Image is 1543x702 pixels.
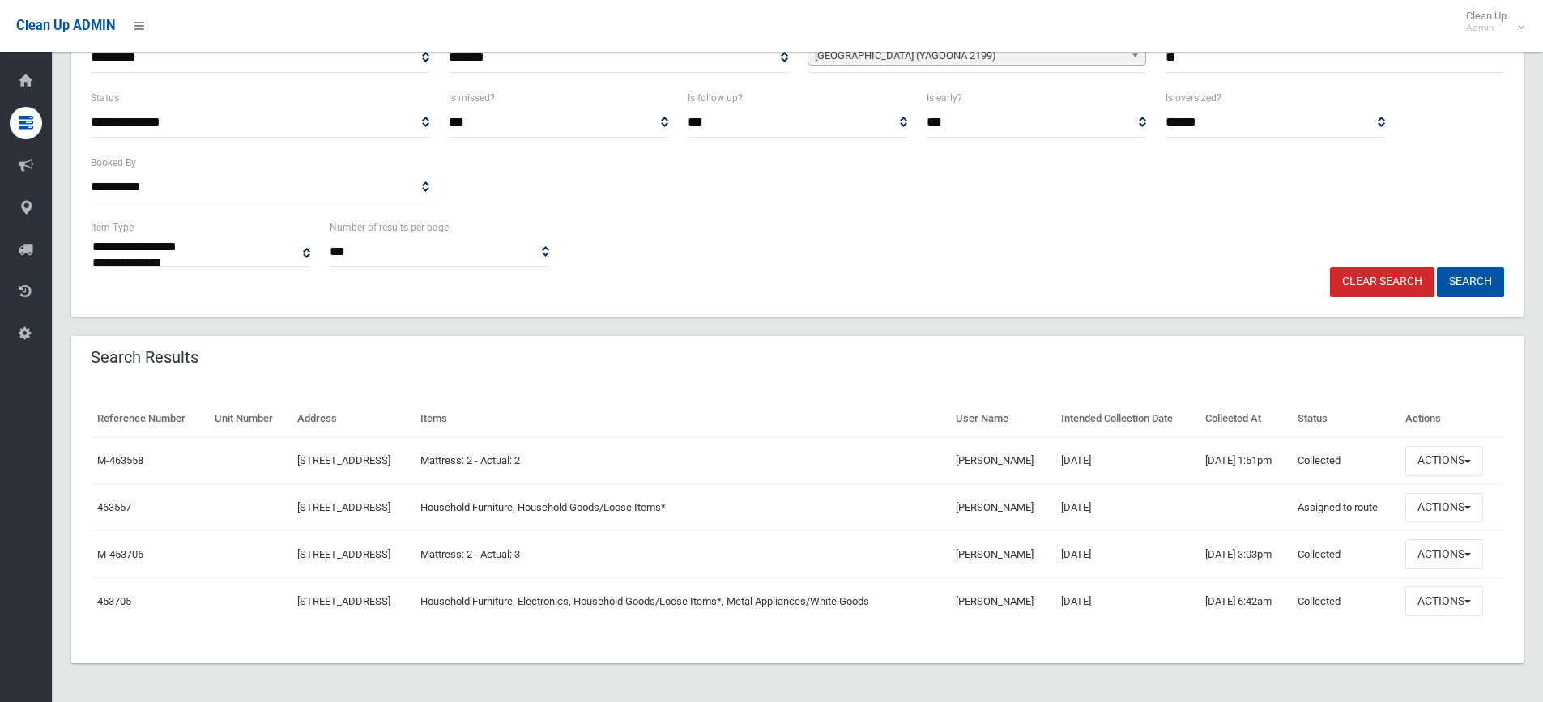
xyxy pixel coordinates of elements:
td: [PERSON_NAME] [949,578,1055,624]
button: Actions [1405,539,1483,569]
td: Collected [1291,578,1399,624]
label: Is oversized? [1166,89,1221,107]
label: Is early? [927,89,962,107]
td: Household Furniture, Household Goods/Loose Items* [414,484,949,531]
button: Actions [1405,493,1483,523]
td: [DATE] [1055,531,1200,578]
span: Clean Up [1458,10,1523,34]
label: Booked By [91,154,136,172]
a: 463557 [97,501,131,513]
td: Mattress: 2 - Actual: 2 [414,437,949,484]
td: Collected [1291,531,1399,578]
a: [STREET_ADDRESS] [297,501,390,513]
small: Admin [1466,22,1507,34]
button: Actions [1405,586,1483,616]
a: Clear Search [1330,267,1434,297]
td: [DATE] [1055,578,1200,624]
th: Items [414,401,949,437]
a: [STREET_ADDRESS] [297,454,390,466]
label: Is missed? [449,89,495,107]
a: M-463558 [97,454,143,466]
td: Collected [1291,437,1399,484]
button: Search [1437,267,1504,297]
th: Collected At [1199,401,1291,437]
th: User Name [949,401,1055,437]
a: M-453706 [97,548,143,560]
label: Status [91,89,119,107]
label: Number of results per page [330,219,449,236]
td: [DATE] 3:03pm [1199,531,1291,578]
td: [PERSON_NAME] [949,437,1055,484]
td: [DATE] 6:42am [1199,578,1291,624]
button: Actions [1405,446,1483,476]
td: [PERSON_NAME] [949,531,1055,578]
a: [STREET_ADDRESS] [297,548,390,560]
a: [STREET_ADDRESS] [297,595,390,607]
th: Unit Number [208,401,291,437]
td: Mattress: 2 - Actual: 3 [414,531,949,578]
td: [DATE] [1055,484,1200,531]
th: Status [1291,401,1399,437]
td: Household Furniture, Electronics, Household Goods/Loose Items*, Metal Appliances/White Goods [414,578,949,624]
th: Address [291,401,414,437]
label: Item Type [91,219,134,236]
th: Reference Number [91,401,208,437]
span: [GEOGRAPHIC_DATA] (YAGOONA 2199) [815,46,1124,66]
span: Clean Up ADMIN [16,18,115,33]
td: [PERSON_NAME] [949,484,1055,531]
label: Is follow up? [688,89,743,107]
td: [DATE] 1:51pm [1199,437,1291,484]
th: Intended Collection Date [1055,401,1200,437]
header: Search Results [71,342,218,373]
td: Assigned to route [1291,484,1399,531]
td: [DATE] [1055,437,1200,484]
a: 453705 [97,595,131,607]
th: Actions [1399,401,1504,437]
